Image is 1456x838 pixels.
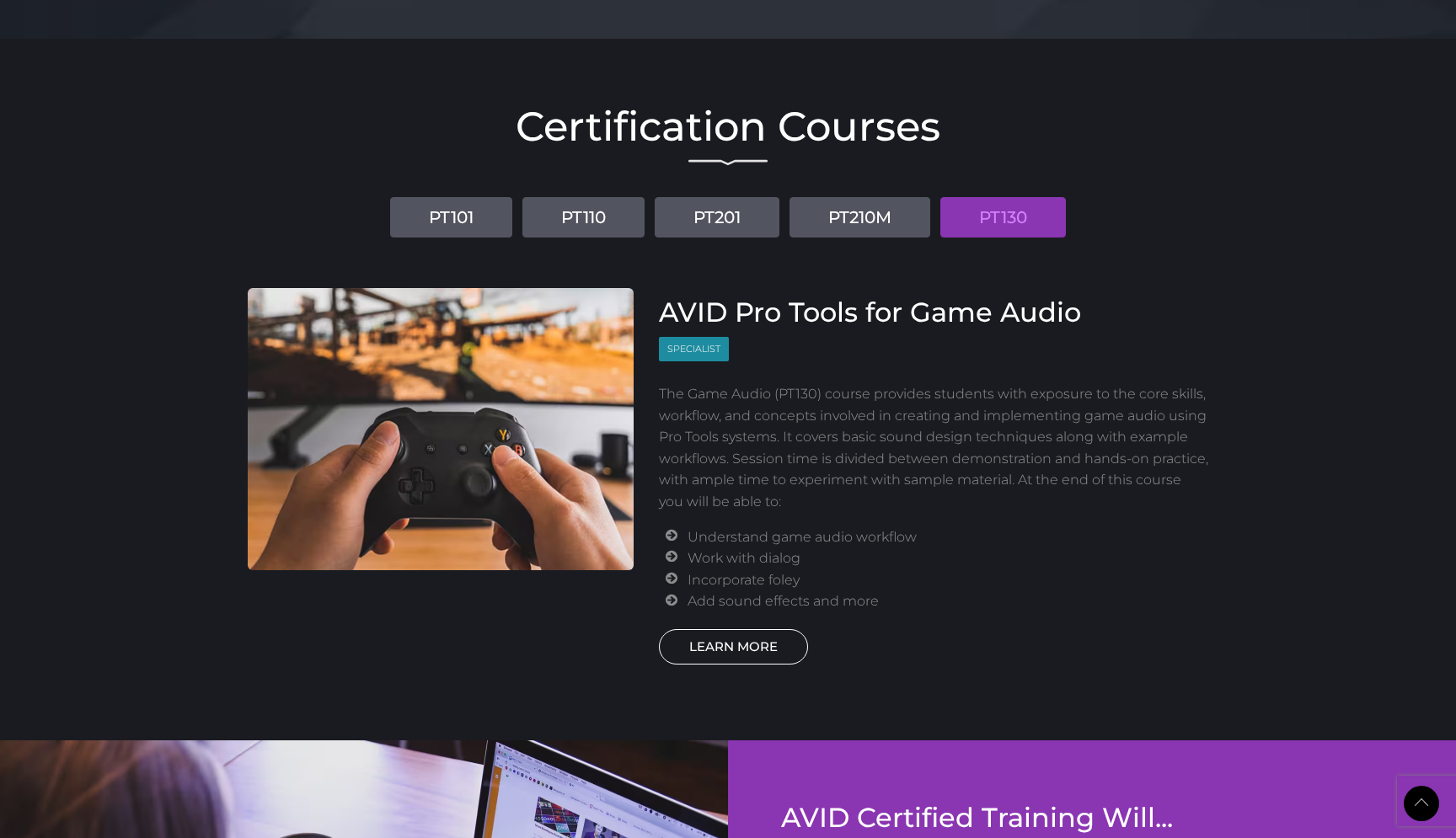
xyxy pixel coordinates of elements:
[659,383,1209,513] p: The Game Audio (PT130) course provides students with exposure to the core skills, workflow, and c...
[248,288,634,570] img: AVID Pro Tools for Game Audio Course cover
[688,547,1208,569] li: Work with dialog
[1404,786,1439,821] a: Back to Top
[655,197,779,238] a: PT201
[522,197,645,238] a: PT110
[781,802,1181,834] h3: AVID Certified Training Will...
[659,629,808,665] a: LEARN MORE
[390,197,512,238] a: PT101
[659,296,1209,328] h3: AVID Pro Tools for Game Audio
[688,569,1208,591] li: Incorporate foley
[940,197,1066,238] a: PT130
[688,159,768,166] img: decorative line
[688,526,1208,548] li: Understand game audio workflow
[659,337,729,361] span: Specialist
[790,197,930,238] a: PT210M
[688,590,1208,612] li: Add sound effects and more
[248,106,1208,147] h2: Certification Courses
